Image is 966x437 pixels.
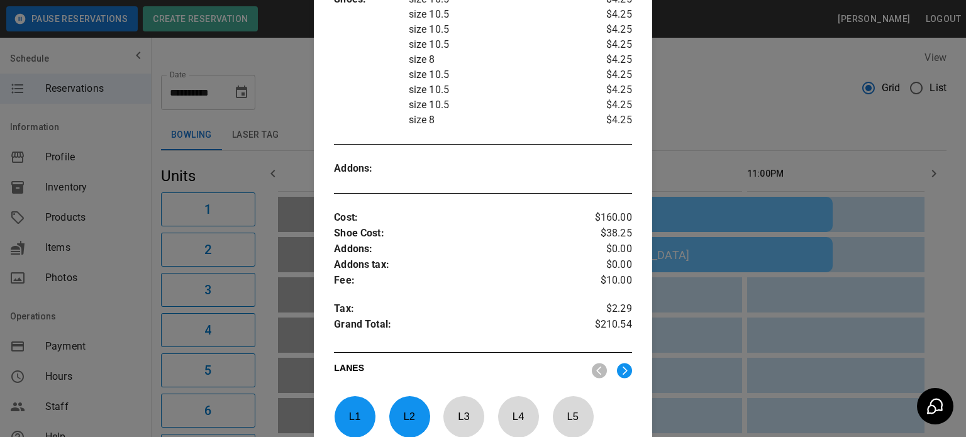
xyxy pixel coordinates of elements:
p: $4.25 [582,22,632,37]
p: Cost : [334,210,582,226]
p: $4.25 [582,37,632,52]
p: Tax : [334,301,582,317]
p: $2.29 [582,301,632,317]
p: $210.54 [582,317,632,336]
p: L 4 [497,402,539,431]
p: size 10.5 [409,22,582,37]
p: Addons : [334,241,582,257]
img: right.svg [617,363,632,379]
p: size 10.5 [409,7,582,22]
p: L 2 [389,402,430,431]
p: $0.00 [582,241,632,257]
img: nav_left.svg [592,363,607,379]
p: $38.25 [582,226,632,241]
p: L 1 [334,402,375,431]
p: Addons tax : [334,257,582,273]
p: Fee : [334,273,582,289]
p: Grand Total : [334,317,582,336]
p: $10.00 [582,273,632,289]
p: $0.00 [582,257,632,273]
p: $4.25 [582,7,632,22]
p: size 10.5 [409,67,582,82]
p: Shoe Cost : [334,226,582,241]
p: $4.25 [582,67,632,82]
p: size 10.5 [409,97,582,113]
p: size 10.5 [409,37,582,52]
p: L 5 [552,402,594,431]
p: $160.00 [582,210,632,226]
p: LANES [334,362,582,379]
p: $4.25 [582,82,632,97]
p: L 3 [443,402,484,431]
p: size 8 [409,113,582,128]
p: size 8 [409,52,582,67]
p: $4.25 [582,52,632,67]
p: Addons : [334,161,408,177]
p: size 10.5 [409,82,582,97]
p: $4.25 [582,113,632,128]
p: $4.25 [582,97,632,113]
